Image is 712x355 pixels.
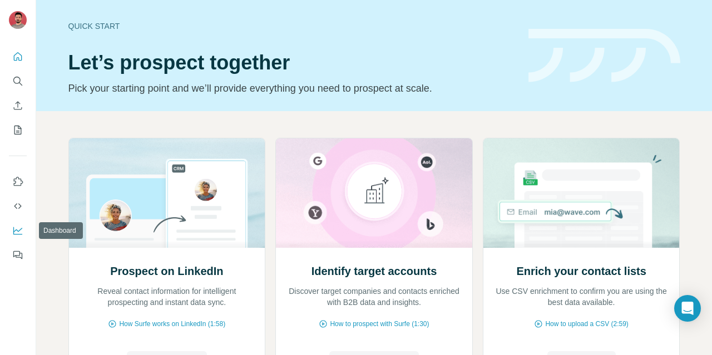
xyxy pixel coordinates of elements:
button: Use Surfe on LinkedIn [9,172,27,192]
img: Avatar [9,11,27,29]
div: Open Intercom Messenger [674,295,701,322]
img: Identify target accounts [275,138,473,248]
button: Dashboard [9,221,27,241]
span: How to prospect with Surfe (1:30) [330,319,429,329]
p: Use CSV enrichment to confirm you are using the best data available. [495,286,669,308]
h2: Prospect on LinkedIn [110,263,223,279]
h2: Enrich your contact lists [516,263,646,279]
h2: Identify target accounts [311,263,437,279]
p: Reveal contact information for intelligent prospecting and instant data sync. [80,286,254,308]
span: How to upload a CSV (2:59) [545,319,628,329]
button: Search [9,71,27,91]
button: Use Surfe API [9,196,27,216]
button: Quick start [9,47,27,67]
button: Feedback [9,245,27,265]
span: How Surfe works on LinkedIn (1:58) [119,319,225,329]
p: Discover target companies and contacts enriched with B2B data and insights. [287,286,461,308]
img: banner [528,29,680,83]
h1: Let’s prospect together [68,52,515,74]
div: Quick start [68,21,515,32]
button: My lists [9,120,27,140]
button: Enrich CSV [9,96,27,116]
img: Prospect on LinkedIn [68,138,266,248]
img: Enrich your contact lists [483,138,680,248]
p: Pick your starting point and we’ll provide everything you need to prospect at scale. [68,81,515,96]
